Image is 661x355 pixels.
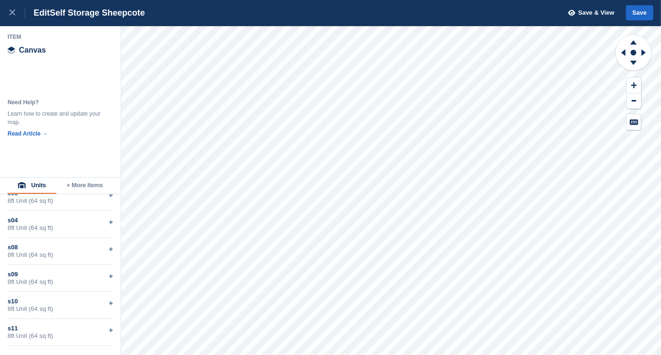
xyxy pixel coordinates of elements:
div: + [109,190,113,201]
div: s08 [8,244,113,251]
div: + [109,271,113,282]
button: Save [626,5,653,21]
div: + [109,244,113,255]
div: 8ft Unit (64 sq ft) [8,278,113,286]
div: 8ft Unit (64 sq ft) [8,332,113,340]
span: Canvas [19,46,46,54]
button: + More Items [56,178,113,194]
div: Need Help? [8,98,102,107]
span: Save & View [578,8,614,18]
div: Item [8,33,114,41]
div: s088ft Unit (64 sq ft)+ [8,238,113,265]
div: + [109,298,113,309]
button: Keyboard Shortcuts [627,114,641,130]
div: s11 [8,325,113,332]
div: Edit Self Storage Sheepcote [25,7,145,18]
div: s118ft Unit (64 sq ft)+ [8,319,113,346]
a: Read Article → [8,130,48,137]
div: s04 [8,217,113,224]
div: 8ft Unit (64 sq ft) [8,251,113,259]
div: s09 [8,271,113,278]
div: + [109,217,113,228]
button: Units [8,178,56,194]
img: canvas-icn.9d1aba5b.svg [8,46,15,54]
div: Learn how to create and update your map. [8,109,102,127]
button: Zoom In [627,78,641,93]
div: s038ft Unit (64 sq ft)+ [8,184,113,211]
div: 8ft Unit (64 sq ft) [8,305,113,313]
div: s10 [8,298,113,305]
div: 8ft Unit (64 sq ft) [8,197,113,205]
button: Save & View [563,5,615,21]
div: s108ft Unit (64 sq ft)+ [8,292,113,319]
button: Zoom Out [627,93,641,109]
div: + [109,325,113,336]
div: 8ft Unit (64 sq ft) [8,224,113,232]
div: s098ft Unit (64 sq ft)+ [8,265,113,292]
div: s048ft Unit (64 sq ft)+ [8,211,113,238]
